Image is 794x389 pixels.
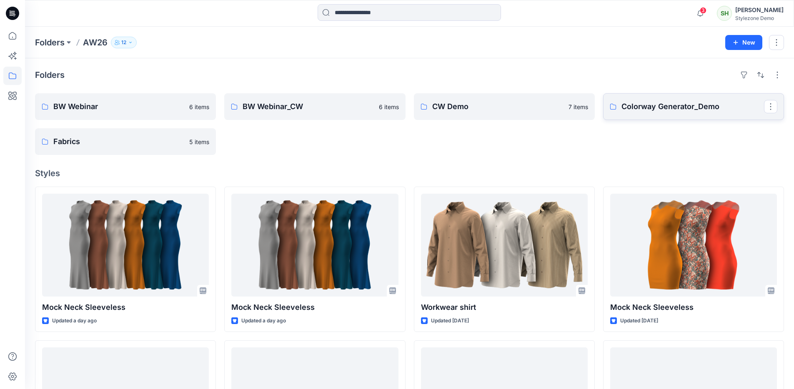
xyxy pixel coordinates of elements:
a: Folders [35,37,65,48]
p: BW Webinar [53,101,184,112]
p: Workwear shirt [421,302,588,313]
a: Mock Neck Sleeveless [231,194,398,297]
p: Colorway Generator_Demo [621,101,764,112]
button: New [725,35,762,50]
span: 3 [700,7,706,14]
a: CW Demo7 items [414,93,595,120]
p: 12 [121,38,126,47]
p: Updated [DATE] [431,317,469,325]
a: Fabrics5 items [35,128,216,155]
p: Updated a day ago [52,317,97,325]
p: Updated [DATE] [620,317,658,325]
p: AW26 [83,37,108,48]
p: Mock Neck Sleeveless [610,302,777,313]
h4: Folders [35,70,65,80]
p: 5 items [189,137,209,146]
p: Fabrics [53,136,184,147]
p: 6 items [189,102,209,111]
p: Updated a day ago [241,317,286,325]
div: SH [717,6,732,21]
p: BW Webinar_CW [243,101,373,112]
a: Mock Neck Sleeveless [610,194,777,297]
div: Stylezone Demo [735,15,784,21]
a: Workwear shirt [421,194,588,297]
button: 12 [111,37,137,48]
p: Mock Neck Sleeveless [42,302,209,313]
a: Colorway Generator_Demo [603,93,784,120]
p: CW Demo [432,101,564,112]
p: Mock Neck Sleeveless [231,302,398,313]
a: Mock Neck Sleeveless [42,194,209,297]
a: BW Webinar_CW6 items [224,93,405,120]
div: [PERSON_NAME] [735,5,784,15]
p: 6 items [379,102,399,111]
a: BW Webinar6 items [35,93,216,120]
p: 7 items [569,102,588,111]
h4: Styles [35,168,784,178]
